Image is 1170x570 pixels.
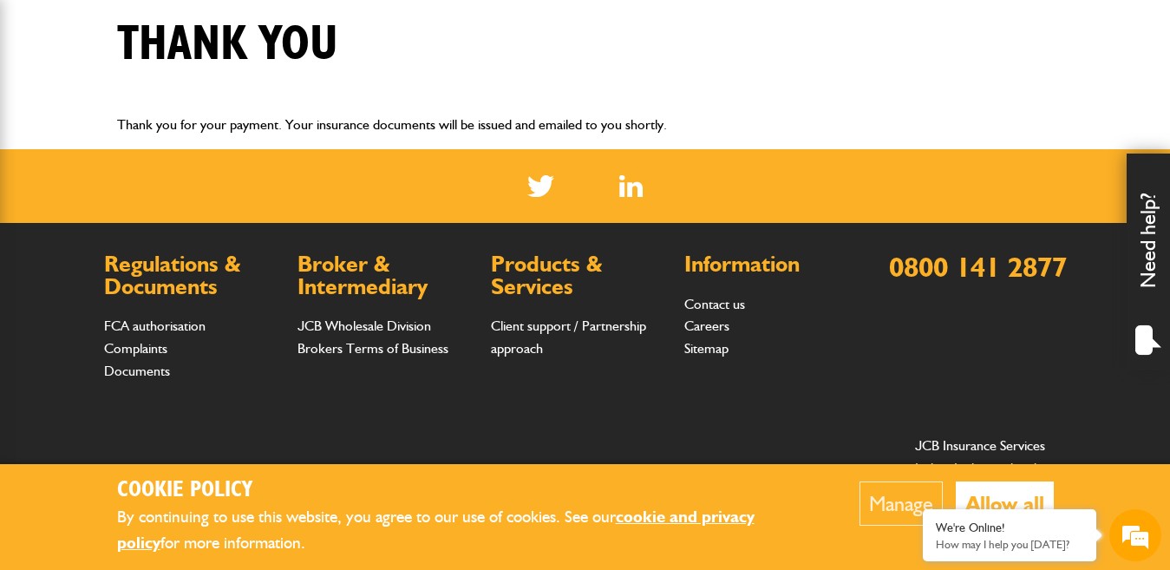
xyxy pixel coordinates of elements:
h2: Cookie Policy [117,477,807,504]
a: Sitemap [684,340,729,357]
a: Documents [104,363,170,379]
div: We're Online! [936,521,1083,535]
div: Minimize live chat window [284,9,326,50]
a: JCB Wholesale Division [297,318,431,334]
em: Start Chat [236,443,315,467]
input: Enter your last name [23,161,317,199]
h2: Information [684,253,860,276]
h2: Regulations & Documents [104,253,280,298]
a: Complaints [104,340,167,357]
a: Brokers Terms of Business [297,340,448,357]
input: Enter your phone number [23,263,317,301]
p: How may I help you today? [936,538,1083,551]
img: Twitter [527,175,554,197]
a: LinkedIn [619,175,643,197]
a: Client support / Partnership approach [491,318,646,357]
textarea: Type your message and hit 'Enter' [23,314,317,429]
a: FCA authorisation [104,318,206,334]
button: Manage [860,482,943,526]
a: 0800 141 2877 [889,250,1067,284]
h2: Broker & Intermediary [297,253,474,298]
div: Chat with us now [90,97,291,120]
p: Thank you for your payment. Your insurance documents will be issued and emailed to you shortly. [117,114,1054,136]
h1: Thank you [117,16,338,74]
input: Enter your email address [23,212,317,250]
div: Need help? [1127,154,1170,370]
img: d_20077148190_company_1631870298795_20077148190 [29,96,73,121]
h2: Products & Services [491,253,667,298]
p: By continuing to use this website, you agree to our use of cookies. See our for more information. [117,504,807,557]
a: cookie and privacy policy [117,507,755,554]
a: Careers [684,318,729,334]
img: Linked In [619,175,643,197]
a: Contact us [684,296,745,312]
button: Allow all [956,482,1054,526]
